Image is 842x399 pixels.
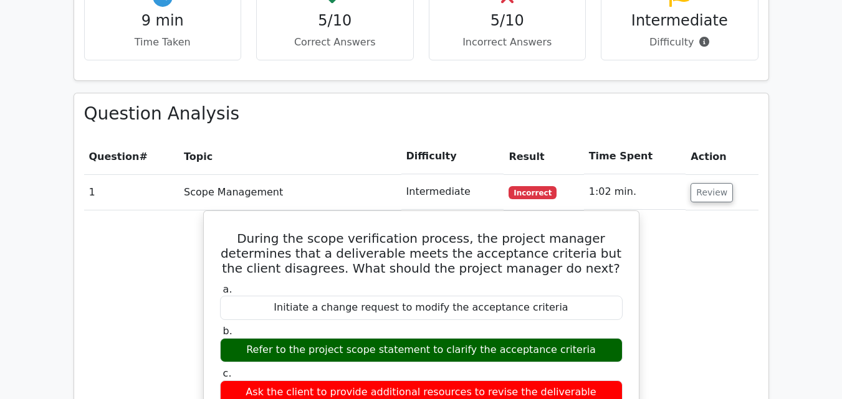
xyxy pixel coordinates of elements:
[89,151,140,162] span: Question
[219,231,624,276] h5: During the scope verification process, the project manager determines that a deliverable meets th...
[611,12,748,30] h4: Intermediate
[611,35,748,50] p: Difficulty
[401,139,504,174] th: Difficulty
[220,296,623,320] div: Initiate a change request to modify the acceptance criteria
[439,12,576,30] h4: 5/10
[223,283,232,295] span: a.
[584,139,686,174] th: Time Spent
[220,338,623,362] div: Refer to the project scope statement to clarify the acceptance criteria
[267,35,403,50] p: Correct Answers
[95,35,231,50] p: Time Taken
[179,174,401,210] td: Scope Management
[84,174,179,210] td: 1
[95,12,231,30] h4: 9 min
[509,186,557,199] span: Incorrect
[691,183,733,202] button: Review
[401,174,504,210] td: Intermediate
[267,12,403,30] h4: 5/10
[179,139,401,174] th: Topic
[84,139,179,174] th: #
[504,139,583,174] th: Result
[439,35,576,50] p: Incorrect Answers
[223,325,232,337] span: b.
[84,103,758,124] h3: Question Analysis
[584,174,686,210] td: 1:02 min.
[686,139,758,174] th: Action
[223,367,232,379] span: c.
